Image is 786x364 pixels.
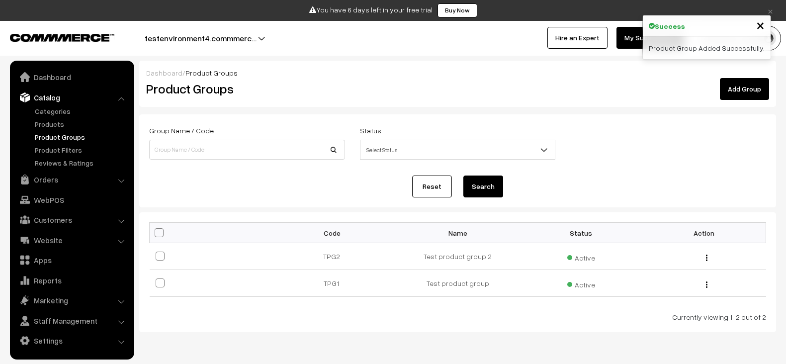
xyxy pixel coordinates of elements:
[149,140,345,160] input: Group Name / Code
[12,171,131,188] a: Orders
[110,26,291,51] button: testenvironment4.commmerc…
[12,89,131,106] a: Catalog
[10,31,97,43] a: COMMMERCE
[32,119,131,129] a: Products
[360,141,555,159] span: Select Status
[149,312,766,322] div: Currently viewing 1-2 out of 2
[360,125,381,136] label: Status
[146,81,344,96] h2: Product Groups
[616,27,684,49] a: My Subscription
[12,332,131,350] a: Settings
[273,270,396,297] td: TPG1
[12,291,131,309] a: Marketing
[3,3,783,17] div: You have 6 days left in your free trial
[12,191,131,209] a: WebPOS
[12,68,131,86] a: Dashboard
[12,251,131,269] a: Apps
[412,176,452,197] a: Reset
[720,78,769,100] a: Add Group
[10,34,114,41] img: COMMMERCE
[567,277,595,290] span: Active
[655,21,685,31] strong: Success
[12,272,131,289] a: Reports
[643,223,766,243] th: Action
[12,231,131,249] a: Website
[32,106,131,116] a: Categories
[764,4,777,16] a: ×
[396,223,520,243] th: Name
[463,176,503,197] button: Search
[185,69,238,77] span: Product Groups
[146,68,769,78] div: /
[12,211,131,229] a: Customers
[437,3,477,17] a: Buy Now
[756,17,765,32] button: Close
[567,250,595,263] span: Active
[32,158,131,168] a: Reviews & Ratings
[756,15,765,34] span: ×
[32,132,131,142] a: Product Groups
[32,145,131,155] a: Product Filters
[396,270,520,297] td: Test product group
[643,37,771,59] div: Product Group Added Successfully.
[396,243,520,270] td: Test product group 2
[706,255,707,261] img: Menu
[360,140,556,160] span: Select Status
[273,223,396,243] th: Code
[706,281,707,288] img: Menu
[273,243,396,270] td: TPG2
[12,312,131,330] a: Staff Management
[146,69,182,77] a: Dashboard
[547,27,608,49] a: Hire an Expert
[149,125,214,136] label: Group Name / Code
[520,223,643,243] th: Status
